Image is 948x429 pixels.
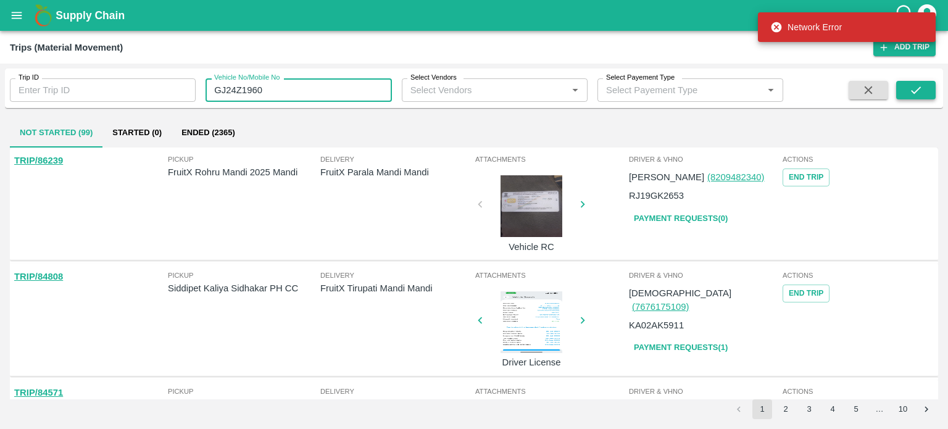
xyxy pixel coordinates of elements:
button: page 1 [752,399,772,419]
div: … [870,404,889,415]
button: Ended (2365) [172,118,245,148]
div: account of current user [916,2,938,28]
button: Tracking Url [783,169,829,186]
span: [DEMOGRAPHIC_DATA] [629,288,731,298]
div: customer-support [894,4,916,27]
p: Siddipet Kaliya Sidhakar PH CC [168,397,320,410]
label: Vehicle No/Mobile No [214,73,280,83]
a: Payment Requests(1) [629,337,733,359]
p: FruitX Parala Mandi Mandi [320,165,473,179]
span: Delivery [320,154,473,165]
label: Trip ID [19,73,39,83]
button: Go to page 3 [799,399,819,419]
p: KA02AK5911 [629,319,684,332]
a: TRIP/84808 [14,272,63,281]
button: Go to page 2 [776,399,796,419]
label: Select Vendors [410,73,457,83]
button: Go to page 5 [846,399,866,419]
p: FruitX Tirupati Mandi Mandi [320,397,473,410]
button: Go to next page [917,399,936,419]
span: [PERSON_NAME] [629,172,704,182]
button: open drawer [2,1,31,30]
span: Driver & VHNo [629,386,780,397]
span: Delivery [320,270,473,281]
input: Enter Trip ID [10,78,196,102]
span: Pickup [168,270,320,281]
p: Vehicle RC [485,240,578,254]
button: Not Started (99) [10,118,102,148]
label: Select Payement Type [606,73,675,83]
span: Pickup [168,386,320,397]
span: Attachments [475,386,626,397]
button: Open [763,82,779,98]
a: Add Trip [873,38,936,56]
input: Enter Vehicle No/Mobile No [206,78,391,102]
span: Delivery [320,386,473,397]
button: Open [567,82,583,98]
p: FruitX Tirupati Mandi Mandi [320,281,473,295]
b: Supply Chain [56,9,125,22]
a: TRIP/86239 [14,156,63,165]
span: Attachments [475,154,626,165]
a: Supply Chain [56,7,894,24]
button: Go to page 4 [823,399,842,419]
input: Select Payement Type [601,82,759,98]
span: Pickup [168,154,320,165]
a: (8209482340) [707,172,764,182]
span: Driver & VHNo [629,154,780,165]
div: Trips (Material Movement) [10,40,123,56]
span: Driver & VHNo [629,270,780,281]
div: Network Error [770,16,842,38]
a: Payment Requests(0) [629,208,733,230]
span: Actions [783,270,934,281]
p: Driver License [485,356,578,369]
a: TRIP/84571 [14,388,63,398]
p: Siddipet Kaliya Sidhakar PH CC [168,281,320,295]
input: Select Vendors [405,82,563,98]
span: Actions [783,386,934,397]
p: RJ19GK2653 [629,189,684,202]
span: Actions [783,154,934,165]
nav: pagination navigation [727,399,938,419]
p: FruitX Rohru Mandi 2025 Mandi [168,165,320,179]
button: Go to page 10 [893,399,913,419]
button: Started (0) [102,118,172,148]
a: (7676175109) [632,302,689,312]
span: Attachments [475,270,626,281]
img: logo [31,3,56,28]
button: Tracking Url [783,285,829,302]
